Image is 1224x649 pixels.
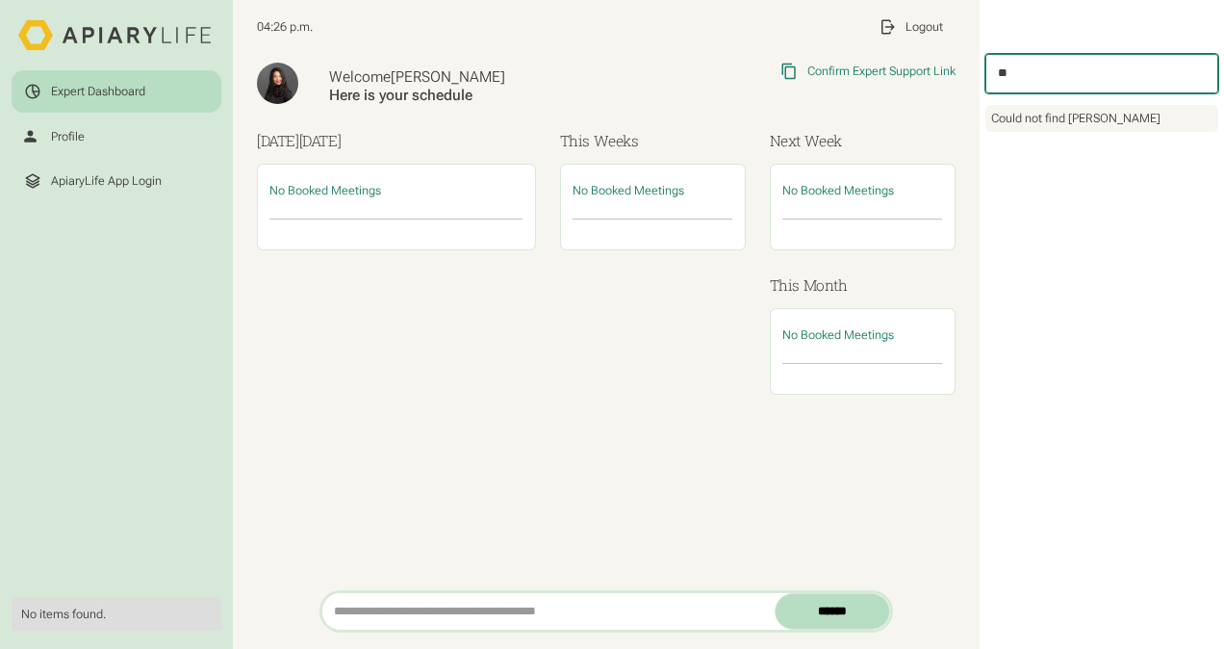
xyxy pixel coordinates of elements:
[12,70,220,112] a: Expert Dashboard
[573,183,684,197] span: No Booked Meetings
[782,183,894,197] span: No Booked Meetings
[770,130,956,152] h3: Next Week
[12,160,220,201] a: ApiaryLife App Login
[269,183,381,197] span: No Booked Meetings
[329,87,640,105] div: Here is your schedule
[51,84,145,99] div: Expert Dashboard
[21,607,211,622] div: No items found.
[391,68,505,86] span: [PERSON_NAME]
[770,274,956,297] h3: This Month
[329,68,640,87] div: Welcome
[51,129,85,144] div: Profile
[257,19,313,35] span: 04:26 p.m.
[905,19,943,35] div: Logout
[782,327,894,342] span: No Booked Meetings
[985,105,1218,132] div: Could not find [PERSON_NAME]
[12,116,220,157] a: Profile
[299,131,342,150] span: [DATE]
[560,130,746,152] h3: This Weeks
[257,130,536,152] h3: [DATE]
[807,64,956,79] div: Confirm Expert Support Link
[867,6,956,47] a: Logout
[51,173,162,189] div: ApiaryLife App Login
